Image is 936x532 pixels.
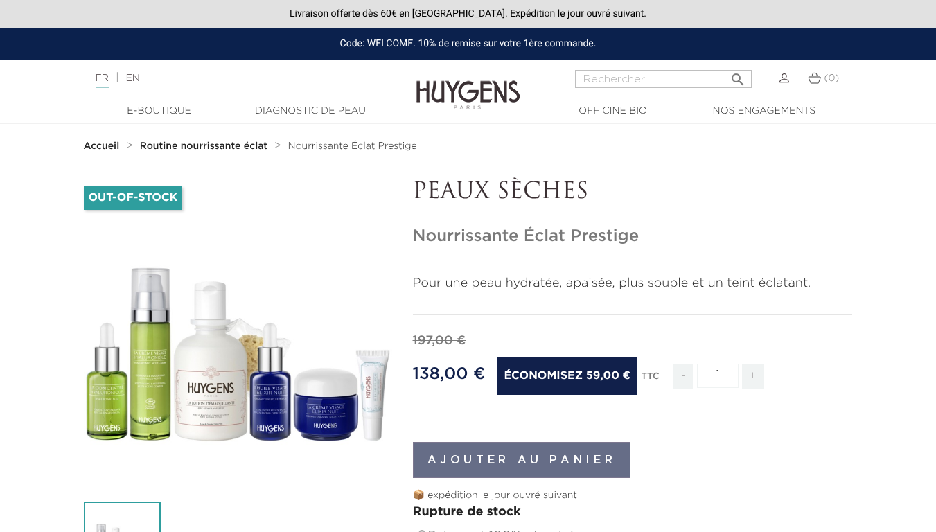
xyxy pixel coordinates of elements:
span: - [673,364,693,389]
span: 138,00 € [413,366,486,382]
span: Nourrissante Éclat Prestige [288,141,417,151]
h1: Nourrissante Éclat Prestige [413,227,853,247]
span: Rupture de stock [413,506,521,518]
a: Officine Bio [544,104,682,118]
li: Out-of-Stock [84,186,183,210]
a: Routine nourrissante éclat [140,141,271,152]
a: Accueil [84,141,123,152]
div: TTC [642,362,660,399]
p: 📦 expédition le jour ouvré suivant [413,488,853,503]
div: | [89,70,380,87]
span: + [742,364,764,389]
p: Pour une peau hydratée, apaisée, plus souple et un teint éclatant. [413,274,853,293]
p: PEAUX SÈCHES [413,179,853,206]
input: Quantité [697,364,739,388]
input: Rechercher [575,70,752,88]
span: 197,00 € [413,335,466,347]
a: FR [96,73,109,88]
a: Nos engagements [695,104,833,118]
strong: Routine nourrissante éclat [140,141,267,151]
a: EN [125,73,139,83]
a: Nourrissante Éclat Prestige [288,141,417,152]
a: E-Boutique [90,104,229,118]
a: Diagnostic de peau [241,104,380,118]
strong: Accueil [84,141,120,151]
span: (0) [824,73,839,83]
i:  [730,67,746,84]
button:  [725,66,750,85]
span: Économisez 59,00 € [497,357,637,395]
button: Ajouter au panier [413,442,631,478]
img: Huygens [416,58,520,112]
